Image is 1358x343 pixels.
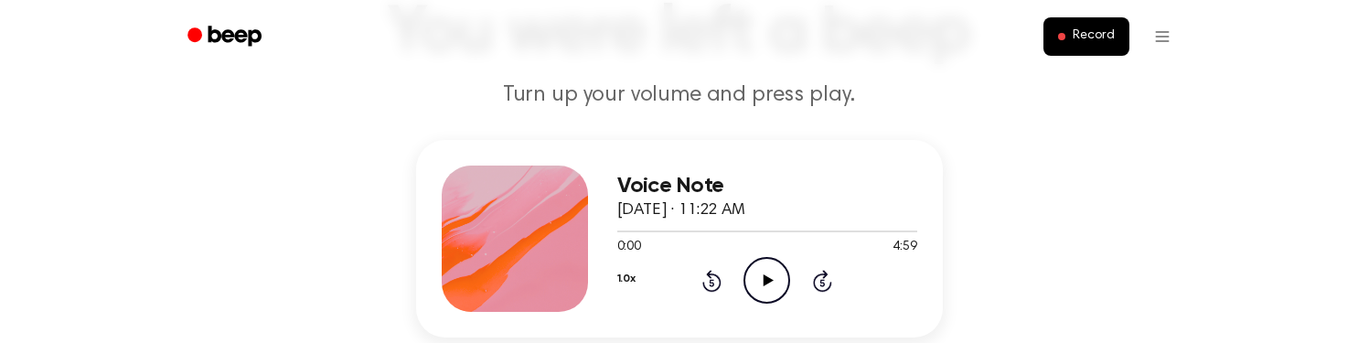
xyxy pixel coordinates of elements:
[617,174,917,198] h3: Voice Note
[617,202,745,219] span: [DATE] · 11:22 AM
[175,19,278,55] a: Beep
[1043,17,1128,56] button: Record
[617,238,641,257] span: 0:00
[1073,28,1114,45] span: Record
[328,80,1031,111] p: Turn up your volume and press play.
[893,238,916,257] span: 4:59
[1140,15,1184,59] button: Open menu
[617,263,636,295] button: 1.0x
